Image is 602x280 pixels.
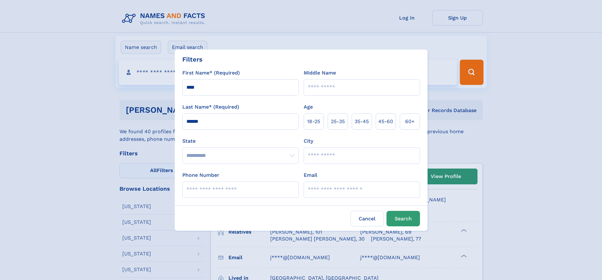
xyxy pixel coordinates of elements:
label: City [304,137,313,145]
label: Age [304,103,313,111]
button: Search [386,211,420,226]
label: Phone Number [182,171,219,179]
span: 45‑60 [378,118,393,125]
label: Last Name* (Required) [182,103,239,111]
span: 35‑45 [355,118,369,125]
label: State [182,137,299,145]
label: Middle Name [304,69,336,77]
span: 18‑25 [307,118,320,125]
span: 25‑35 [331,118,345,125]
label: Cancel [350,211,384,226]
div: Filters [182,55,203,64]
span: 60+ [405,118,415,125]
label: Email [304,171,317,179]
label: First Name* (Required) [182,69,240,77]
